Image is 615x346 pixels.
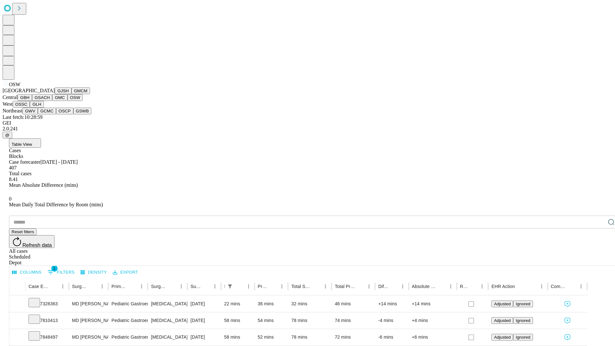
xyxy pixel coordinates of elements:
button: Menu [177,282,186,291]
span: Last fetch: 10:28:59 [3,114,43,120]
span: Central [3,95,18,100]
div: Surgery Name [151,284,167,289]
button: Ignored [513,301,533,307]
div: [DATE] [191,329,218,345]
button: Adjusted [491,301,513,307]
button: @ [3,132,12,138]
div: 52 mins [258,329,285,345]
div: Surgeon Name [72,284,88,289]
button: OSSC [13,101,30,108]
div: -4 mins [378,312,406,329]
div: 36 mins [258,296,285,312]
div: Pediatric Gastroenterology [111,312,144,329]
button: Ignored [513,317,533,324]
button: GLH [30,101,44,108]
button: Menu [577,282,586,291]
span: Adjusted [494,301,511,306]
div: Pediatric Gastroenterology [111,329,144,345]
span: [DATE] - [DATE] [40,159,78,165]
button: Sort [389,282,398,291]
span: [GEOGRAPHIC_DATA] [3,88,55,93]
span: West [3,101,13,107]
div: GEI [3,120,612,126]
div: Scheduled In Room Duration [224,284,225,289]
div: [MEDICAL_DATA] (EGD), FLEXIBLE, TRANSORAL, WITH [MEDICAL_DATA] SINGLE OR MULTIPLE [151,329,184,345]
span: Refresh data [22,243,52,248]
div: +14 mins [378,296,406,312]
div: Difference [378,284,389,289]
button: Sort [516,282,525,291]
button: GSACH [32,94,52,101]
span: Case forecaster [9,159,40,165]
div: +6 mins [412,329,454,345]
button: Sort [268,282,277,291]
button: Sort [201,282,210,291]
div: 54 mins [258,312,285,329]
button: OSCP [56,108,73,114]
div: 7810413 [29,312,66,329]
span: Reset filters [12,229,34,234]
span: Table View [12,142,32,147]
span: 8.41 [9,177,18,182]
button: Adjusted [491,317,513,324]
span: @ [5,133,10,137]
button: Sort [568,282,577,291]
div: Primary Service [111,284,127,289]
div: 1 active filter [225,282,234,291]
div: 78 mins [291,312,328,329]
span: Mean Daily Total Difference by Room (mins) [9,202,103,207]
div: 7328363 [29,296,66,312]
div: 74 mins [335,312,372,329]
div: Case Epic Id [29,284,49,289]
div: 72 mins [335,329,372,345]
span: Ignored [516,318,530,323]
button: GSWB [73,108,92,114]
div: +4 mins [412,312,454,329]
button: GMC [52,94,67,101]
div: Total Scheduled Duration [291,284,311,289]
button: Menu [398,282,407,291]
button: Menu [446,282,455,291]
button: Expand [12,315,22,326]
div: 7848497 [29,329,66,345]
button: Refresh data [9,235,54,248]
button: Sort [437,282,446,291]
button: GBH [18,94,32,101]
div: Total Predicted Duration [335,284,355,289]
button: Sort [356,282,365,291]
div: 58 mins [224,312,251,329]
button: Expand [12,332,22,343]
button: GMCM [71,87,90,94]
button: Menu [58,282,67,291]
div: 2.0.241 [3,126,612,132]
button: Adjusted [491,334,513,341]
button: Sort [49,282,58,291]
span: OSW [9,82,20,87]
button: Menu [277,282,286,291]
div: [MEDICAL_DATA] (EGD), FLEXIBLE, TRANSORAL, WITH [MEDICAL_DATA] SINGLE OR MULTIPLE [151,312,184,329]
span: Ignored [516,335,530,340]
div: 58 mins [224,329,251,345]
button: Menu [98,282,107,291]
div: Resolved in EHR [460,284,468,289]
div: Surgery Date [191,284,201,289]
button: Expand [12,299,22,310]
button: Select columns [11,268,43,277]
button: Sort [168,282,177,291]
button: Menu [321,282,330,291]
button: Sort [128,282,137,291]
button: Menu [137,282,146,291]
span: Adjusted [494,318,511,323]
div: +14 mins [412,296,454,312]
span: Total cases [9,171,31,176]
span: 1 [51,265,58,272]
div: Absolute Difference [412,284,437,289]
div: 46 mins [335,296,372,312]
div: [DATE] [191,312,218,329]
span: Northeast [3,108,22,113]
button: Ignored [513,334,533,341]
div: MD [PERSON_NAME] [PERSON_NAME] Md [72,296,105,312]
button: Menu [210,282,219,291]
span: Ignored [516,301,530,306]
span: Mean Absolute Difference (mins) [9,182,78,188]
